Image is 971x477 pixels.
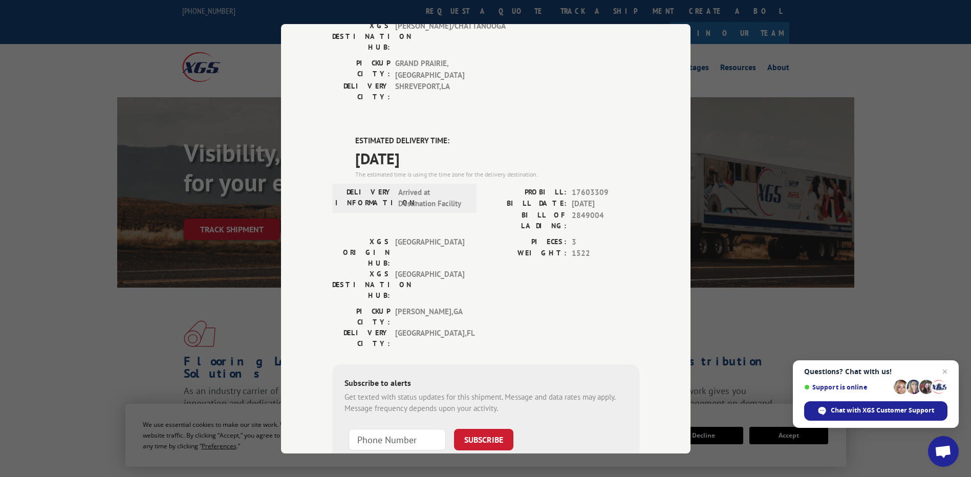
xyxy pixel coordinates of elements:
[332,81,390,102] label: DELIVERY CITY:
[355,146,639,169] span: [DATE]
[486,198,567,210] label: BILL DATE:
[355,169,639,179] div: The estimated time is using the time zone for the delivery destination.
[486,236,567,248] label: PIECES:
[332,20,390,53] label: XGS DESTINATION HUB:
[395,58,464,81] span: GRAND PRAIRIE , [GEOGRAPHIC_DATA]
[928,436,959,467] div: Open chat
[572,198,639,210] span: [DATE]
[939,365,951,378] span: Close chat
[344,376,627,391] div: Subscribe to alerts
[395,81,464,102] span: SHREVEPORT , LA
[344,391,627,414] div: Get texted with status updates for this shipment. Message and data rates may apply. Message frequ...
[349,428,446,450] input: Phone Number
[332,236,390,268] label: XGS ORIGIN HUB:
[804,401,947,421] div: Chat with XGS Customer Support
[332,268,390,300] label: XGS DESTINATION HUB:
[572,236,639,248] span: 3
[395,20,464,53] span: [PERSON_NAME]/CHATTANOOGA
[572,186,639,198] span: 17603309
[486,186,567,198] label: PROBILL:
[804,367,947,376] span: Questions? Chat with us!
[454,428,513,450] button: SUBSCRIBE
[572,209,639,231] span: 2849004
[355,135,639,147] label: ESTIMATED DELIVERY TIME:
[395,306,464,327] span: [PERSON_NAME] , GA
[332,306,390,327] label: PICKUP CITY:
[398,186,467,209] span: Arrived at Destination Facility
[332,327,390,349] label: DELIVERY CITY:
[804,383,890,391] span: Support is online
[572,248,639,259] span: 1522
[831,406,934,415] span: Chat with XGS Customer Support
[486,248,567,259] label: WEIGHT:
[486,209,567,231] label: BILL OF LADING:
[395,268,464,300] span: [GEOGRAPHIC_DATA]
[395,327,464,349] span: [GEOGRAPHIC_DATA] , FL
[335,186,393,209] label: DELIVERY INFORMATION:
[332,58,390,81] label: PICKUP CITY:
[395,236,464,268] span: [GEOGRAPHIC_DATA]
